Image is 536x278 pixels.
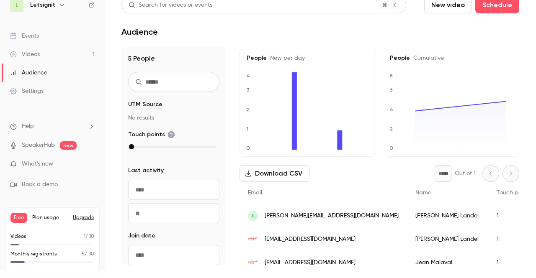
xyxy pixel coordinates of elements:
span: Last activity [128,166,164,175]
span: Free [10,213,27,223]
text: 2 [390,126,393,132]
text: 4 [390,107,393,112]
span: 1 [84,234,85,239]
span: Touch points [497,190,531,196]
h1: 5 People [128,54,219,64]
div: max [129,144,134,149]
p: Monthly registrants [10,250,57,258]
span: [PERSON_NAME][EMAIL_ADDRESS][DOMAIN_NAME] [265,212,399,220]
span: Touch points [128,130,175,139]
p: Videos [10,233,26,240]
img: letsignit.com [248,234,258,244]
span: Email [248,190,262,196]
span: Plan usage [32,214,68,221]
text: 0 [246,145,250,151]
h5: People [390,54,512,62]
h5: People [247,54,369,62]
text: 8 [389,73,393,79]
span: Help [22,122,34,131]
p: Out of 1 [455,169,476,178]
div: Events [10,32,39,40]
button: Upgrade [73,214,94,221]
p: / 30 [82,250,94,258]
div: [PERSON_NAME] Landel [407,204,488,227]
span: Join date [128,232,155,240]
span: L [15,1,18,10]
span: New per day [267,55,305,61]
img: letsignit.com [248,258,258,268]
div: Jean Malaval [407,251,488,274]
span: Cumulative [410,55,444,61]
text: 6 [389,87,393,93]
li: help-dropdown-opener [10,122,95,131]
span: JL [250,212,256,219]
text: 1 [246,126,248,132]
text: 3 [247,87,250,93]
div: Videos [10,50,40,59]
text: 2 [247,107,250,112]
p: No results [128,114,219,122]
button: Download CSV [240,165,309,182]
span: Book a demo [22,180,58,189]
h6: Letsignit [30,1,55,9]
span: UTM Source [128,100,162,109]
span: [EMAIL_ADDRESS][DOMAIN_NAME] [265,258,356,267]
div: Audience [10,69,47,77]
span: What's new [22,160,53,168]
text: 4 [247,73,250,79]
p: / 10 [84,233,94,240]
span: Name [415,190,431,196]
text: 0 [389,145,393,151]
div: Search for videos or events [129,1,212,10]
span: [EMAIL_ADDRESS][DOMAIN_NAME] [265,235,356,244]
h1: Audience [121,27,158,37]
div: Settings [10,87,44,95]
a: SpeakerHub [22,141,55,150]
span: new [60,141,77,150]
div: [PERSON_NAME] Landel [407,227,488,251]
span: 5 [82,252,85,257]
